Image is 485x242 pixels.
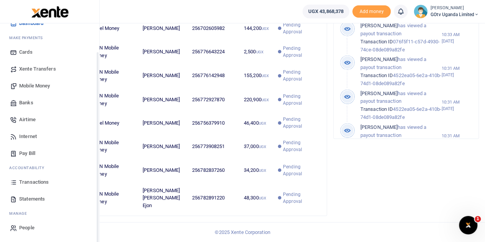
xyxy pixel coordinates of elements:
li: Ac [6,162,93,174]
li: Toup your wallet [352,5,391,18]
iframe: Intercom live chat [459,216,477,234]
span: [PERSON_NAME] [360,56,398,62]
td: 220,900 [240,88,274,112]
td: 256702605982 [188,17,240,40]
td: 256773908251 [188,135,240,158]
span: Transaction ID [360,72,393,78]
td: 256782891220 [188,182,240,213]
span: Pending Approval [283,191,316,205]
li: Wallet ballance [299,5,352,18]
td: 256776142948 [188,64,240,87]
a: logo-small logo-large logo-large [31,8,69,14]
span: [PERSON_NAME] [360,91,398,96]
span: Pending Approval [283,116,316,130]
span: [PERSON_NAME] [360,23,398,28]
td: [PERSON_NAME] [138,40,188,64]
img: profile-user [414,5,427,18]
span: Pending Approval [283,163,316,177]
td: Airtel Money [88,17,138,40]
td: 2,500 [240,40,274,64]
p: has viewed a payout transaction 4522ea05-6e2a-410b-74d1-08de089a82fe [360,90,442,122]
span: People [19,224,35,232]
td: MTN Mobile Money [88,182,138,213]
span: Transaction ID [360,39,393,44]
td: MTN Mobile Money [88,64,138,87]
span: [PERSON_NAME] [360,124,398,130]
span: Cards [19,48,33,56]
span: Pending Approval [283,93,316,107]
span: GOtv Uganda Limited [431,11,479,18]
td: 144,200 [240,17,274,40]
small: 10:31 AM [DATE] [441,99,472,112]
td: [PERSON_NAME] [138,88,188,112]
span: Mobile Money [19,82,50,90]
td: 256772927870 [188,88,240,112]
span: Statements [19,195,45,203]
small: UGX [261,98,269,102]
span: Pending Approval [283,21,316,35]
td: 155,200 [240,64,274,87]
span: anage [13,211,27,216]
a: Xente Transfers [6,61,93,77]
small: UGX [261,74,269,78]
small: UGX [259,168,266,173]
li: M [6,207,93,219]
span: Pending Approval [283,45,316,59]
span: Pending Approval [283,139,316,153]
span: 1 [475,216,481,222]
a: Internet [6,128,93,145]
span: Transactions [19,178,49,186]
a: profile-user [PERSON_NAME] GOtv Uganda Limited [414,5,479,18]
li: M [6,32,93,44]
small: [PERSON_NAME] [431,5,479,12]
td: 256776643224 [188,40,240,64]
td: 37,000 [240,135,274,158]
span: Pending Approval [283,69,316,82]
span: UGX 43,868,378 [308,8,344,15]
a: Pay Bill [6,145,93,162]
td: [PERSON_NAME] [138,64,188,87]
span: Internet [19,133,37,140]
a: Airtime [6,111,93,128]
small: 10:31 AM [DATE] [441,65,472,78]
span: ake Payments [13,35,43,41]
a: Transactions [6,174,93,191]
small: 10:31 AM [DATE] [441,133,472,146]
td: 256756379910 [188,112,240,134]
td: MTN Mobile Money [88,88,138,112]
small: UGX [261,26,269,31]
span: Pay Bill [19,150,35,157]
a: Banks [6,94,93,111]
td: Airtel Money [88,112,138,134]
img: logo-large [31,6,69,18]
td: 34,200 [240,158,274,182]
td: [PERSON_NAME] [PERSON_NAME] Ejon [138,182,188,213]
td: MTN Mobile Money [88,135,138,158]
span: Xente Transfers [19,65,56,73]
td: MTN Mobile Money [88,40,138,64]
a: Dashboard [6,15,93,32]
td: MTN Mobile Money [88,158,138,182]
small: 10:33 AM [DATE] [441,31,472,44]
span: countability [15,165,44,171]
span: Airtime [19,116,36,123]
p: has viewed a payout transaction 4522ea05-6e2a-410b-74d1-08de089a82fe [360,56,442,87]
td: 46,400 [240,112,274,134]
td: [PERSON_NAME] [138,158,188,182]
span: Dashboard [19,20,43,27]
td: [PERSON_NAME] [138,135,188,158]
a: UGX 43,868,378 [303,5,349,18]
span: Transaction ID [360,106,393,112]
a: Statements [6,191,93,207]
a: Mobile Money [6,77,93,94]
span: Add money [352,5,391,18]
p: has viewed a payout transaction 076f5f11-c57d-4930-74ce-08de089a82fe [360,22,442,54]
span: Banks [19,99,33,107]
td: [PERSON_NAME] [138,17,188,40]
td: [PERSON_NAME] [138,112,188,134]
a: Cards [6,44,93,61]
small: UGX [259,196,266,200]
small: UGX [256,50,263,54]
td: 48,300 [240,182,274,213]
p: has viewed a payout transaction b858e0d5-8685-4522-74d0-08de089a82fe [360,123,442,155]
